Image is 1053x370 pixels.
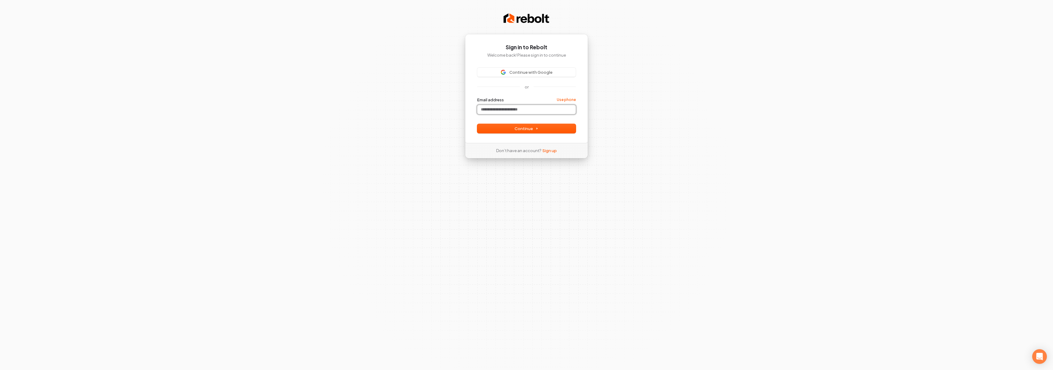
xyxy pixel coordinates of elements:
[515,126,538,131] span: Continue
[477,44,576,51] h1: Sign in to Rebolt
[1032,349,1047,364] div: Open Intercom Messenger
[496,148,541,153] span: Don’t have an account?
[509,69,553,75] span: Continue with Google
[557,97,576,102] a: Use phone
[477,124,576,133] button: Continue
[542,148,557,153] a: Sign up
[477,68,576,77] button: Sign in with GoogleContinue with Google
[525,84,529,90] p: or
[504,12,549,24] img: Rebolt Logo
[477,97,504,103] label: Email address
[477,52,576,58] p: Welcome back! Please sign in to continue
[501,70,506,75] img: Sign in with Google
